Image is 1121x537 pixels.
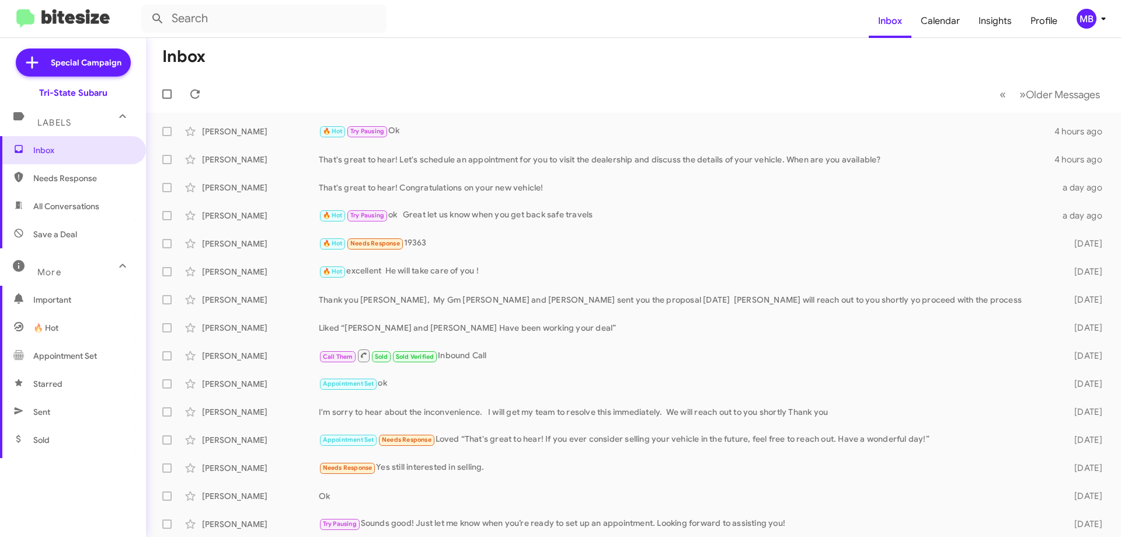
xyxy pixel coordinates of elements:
div: a day ago [1056,182,1112,193]
div: [DATE] [1056,378,1112,390]
div: [PERSON_NAME] [202,322,319,334]
div: [PERSON_NAME] [202,350,319,362]
span: Sold Verified [396,353,434,361]
span: Labels [37,117,71,128]
div: Loved “That's great to hear! If you ever consider selling your vehicle in the future, feel free t... [319,433,1056,446]
span: Important [33,294,133,306]
div: Sounds good! Just let me know when you’re ready to set up an appointment. Looking forward to assi... [319,517,1056,531]
div: 4 hours ago [1054,154,1112,165]
span: Call Them [323,353,353,361]
button: MB [1067,9,1108,29]
span: All Conversations [33,200,99,212]
a: Special Campaign [16,48,131,77]
span: Appointment Set [323,436,374,444]
div: [PERSON_NAME] [202,154,319,165]
div: [PERSON_NAME] [202,266,319,278]
span: Needs Response [382,436,431,444]
div: [PERSON_NAME] [202,434,319,446]
span: Save a Deal [33,228,77,240]
a: Insights [969,4,1021,38]
div: [DATE] [1056,406,1112,418]
span: Appointment Set [33,350,97,362]
span: Try Pausing [350,127,384,135]
div: a day ago [1056,210,1112,221]
div: [PERSON_NAME] [202,462,319,474]
a: Profile [1021,4,1067,38]
div: [DATE] [1056,322,1112,334]
div: Inbound Call [319,348,1056,363]
input: Search [141,5,387,33]
span: Starred [33,378,62,390]
span: Older Messages [1026,88,1100,101]
div: I'm sorry to hear about the inconvenience. I will get my team to resolve this immediately. We wil... [319,406,1056,418]
div: Ok [319,490,1056,502]
div: ok Great let us know when you get back safe travels [319,209,1056,222]
div: Tri-State Subaru [39,87,107,99]
div: [PERSON_NAME] [202,518,319,530]
span: 🔥 Hot [323,268,343,275]
span: Try Pausing [350,212,384,219]
span: Needs Response [33,172,133,184]
span: Inbox [33,144,133,156]
div: [PERSON_NAME] [202,126,319,137]
div: ok [319,377,1056,390]
span: Sent [33,406,50,418]
span: Try Pausing [323,520,357,528]
div: [DATE] [1056,266,1112,278]
div: [PERSON_NAME] [202,294,319,306]
div: [DATE] [1056,490,1112,502]
a: Calendar [911,4,969,38]
span: 🔥 Hot [323,240,343,247]
span: More [37,267,61,278]
div: 19363 [319,237,1056,250]
span: Sold [33,434,50,446]
h1: Inbox [162,47,206,66]
div: [DATE] [1056,238,1112,250]
span: Special Campaign [51,57,121,68]
span: Appointment Set [323,380,374,387]
span: Needs Response [323,464,372,472]
div: That's great to hear! Congratulations on your new vehicle! [319,182,1056,193]
span: « [1000,87,1006,102]
nav: Page navigation example [993,82,1107,106]
div: [PERSON_NAME] [202,182,319,193]
div: [PERSON_NAME] [202,378,319,390]
span: 🔥 Hot [323,127,343,135]
div: [PERSON_NAME] [202,490,319,502]
div: [PERSON_NAME] [202,406,319,418]
div: [DATE] [1056,434,1112,446]
div: 4 hours ago [1054,126,1112,137]
div: [PERSON_NAME] [202,238,319,250]
a: Inbox [869,4,911,38]
div: [PERSON_NAME] [202,210,319,221]
button: Next [1012,82,1107,106]
div: Liked “[PERSON_NAME] and [PERSON_NAME] Have been working your deal” [319,322,1056,334]
div: [DATE] [1056,350,1112,362]
div: Yes still interested in selling. [319,461,1056,474]
div: MB [1077,9,1096,29]
div: Thank you [PERSON_NAME], My Gm [PERSON_NAME] and [PERSON_NAME] sent you the proposal [DATE] [PERS... [319,294,1056,306]
div: Ok [319,124,1054,138]
div: That's great to hear! Let's schedule an appointment for you to visit the dealership and discuss t... [319,154,1054,165]
div: [DATE] [1056,294,1112,306]
span: 🔥 Hot [33,322,58,334]
div: [DATE] [1056,518,1112,530]
span: 🔥 Hot [323,212,343,219]
span: Needs Response [350,240,400,247]
div: excellent He will take care of you ! [319,265,1056,278]
div: [DATE] [1056,462,1112,474]
button: Previous [993,82,1013,106]
span: » [1019,87,1026,102]
span: Sold [375,353,388,361]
